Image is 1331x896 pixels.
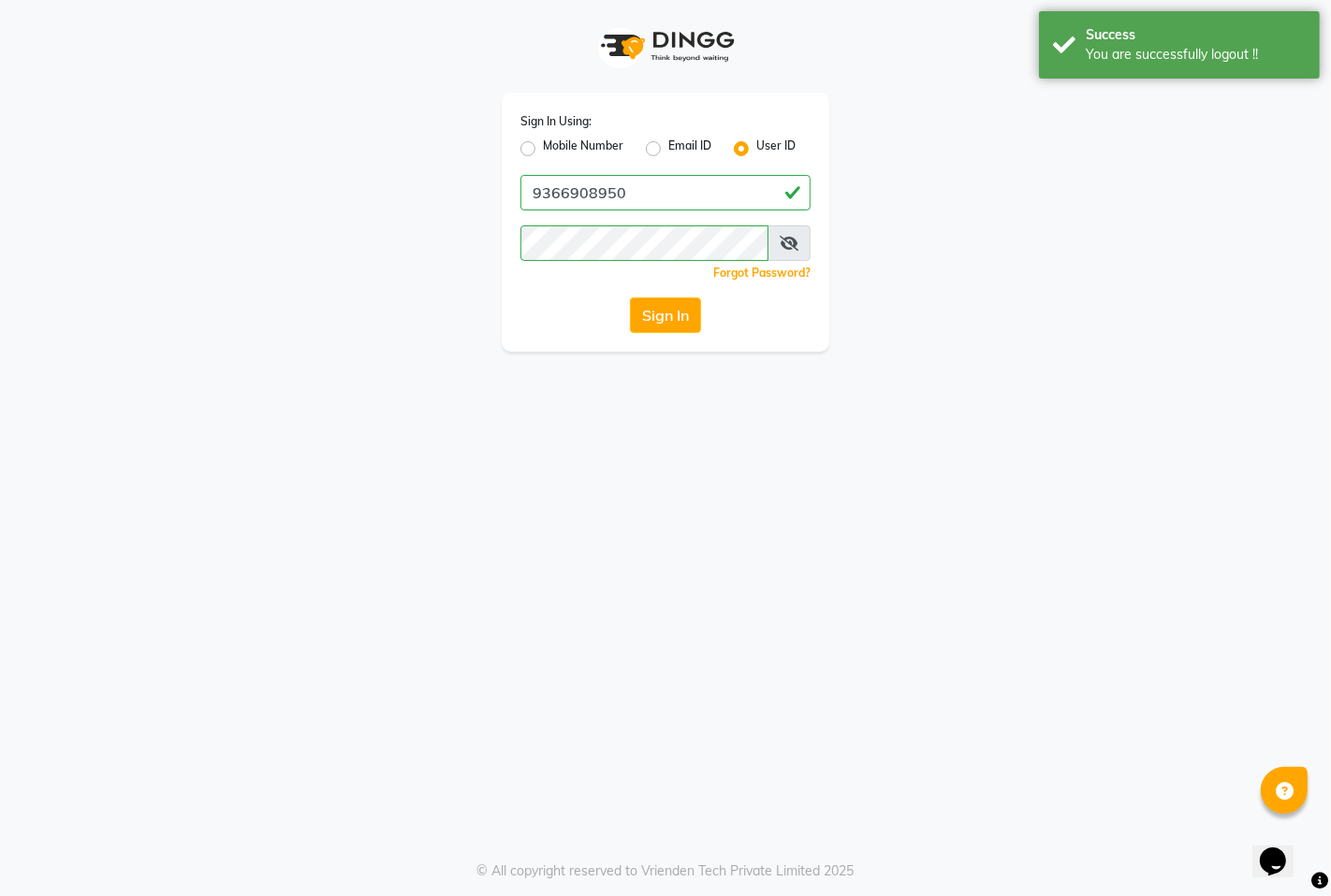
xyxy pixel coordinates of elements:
[1252,821,1312,877] iframe: chat widget
[630,297,701,333] button: Sign In
[520,225,768,261] input: Username
[756,137,796,160] label: User ID
[668,137,711,160] label: Email ID
[591,19,740,74] img: logo1.svg
[1086,45,1306,65] div: You are successfully logout !!
[520,113,592,130] label: Sign In Using:
[520,175,811,210] input: Username
[1086,25,1306,45] div: Success
[543,137,623,160] label: Mobile Number
[713,266,811,280] a: Forgot Password?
